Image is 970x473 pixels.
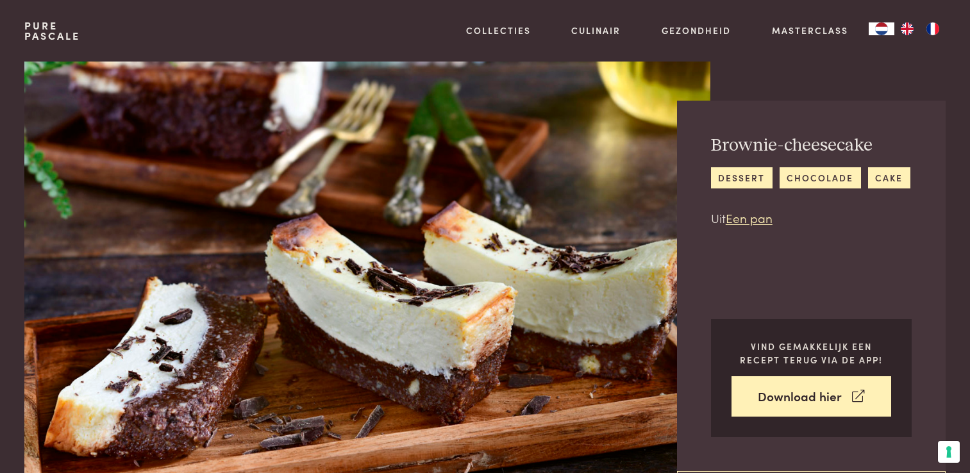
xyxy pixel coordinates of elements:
[869,22,894,35] a: NL
[711,167,773,188] a: dessert
[869,22,946,35] aside: Language selected: Nederlands
[894,22,920,35] a: EN
[571,24,621,37] a: Culinair
[711,135,910,157] h2: Brownie-cheesecake
[662,24,731,37] a: Gezondheid
[732,376,891,417] a: Download hier
[868,167,910,188] a: cake
[466,24,531,37] a: Collecties
[869,22,894,35] div: Language
[894,22,946,35] ul: Language list
[24,62,710,473] img: Brownie-cheesecake
[780,167,861,188] a: chocolade
[938,441,960,463] button: Uw voorkeuren voor toestemming voor trackingtechnologieën
[732,340,891,366] p: Vind gemakkelijk een recept terug via de app!
[711,209,910,228] p: Uit
[920,22,946,35] a: FR
[772,24,848,37] a: Masterclass
[24,21,80,41] a: PurePascale
[726,209,773,226] a: Een pan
